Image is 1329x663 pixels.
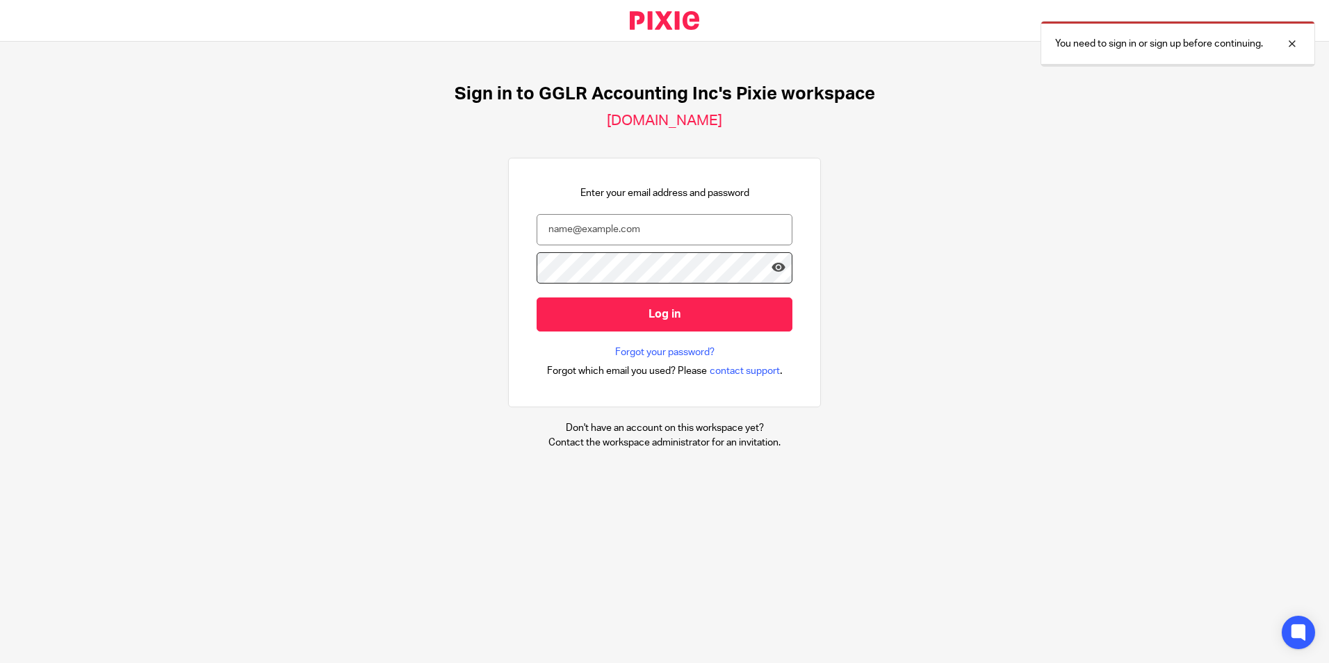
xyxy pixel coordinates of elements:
[580,186,749,200] p: Enter your email address and password
[547,364,707,378] span: Forgot which email you used? Please
[548,421,781,435] p: Don't have an account on this workspace yet?
[537,297,792,331] input: Log in
[607,112,722,130] h2: [DOMAIN_NAME]
[547,363,783,379] div: .
[455,83,875,105] h1: Sign in to GGLR Accounting Inc's Pixie workspace
[615,345,715,359] a: Forgot your password?
[1055,37,1263,51] p: You need to sign in or sign up before continuing.
[710,364,780,378] span: contact support
[537,214,792,245] input: name@example.com
[548,436,781,450] p: Contact the workspace administrator for an invitation.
